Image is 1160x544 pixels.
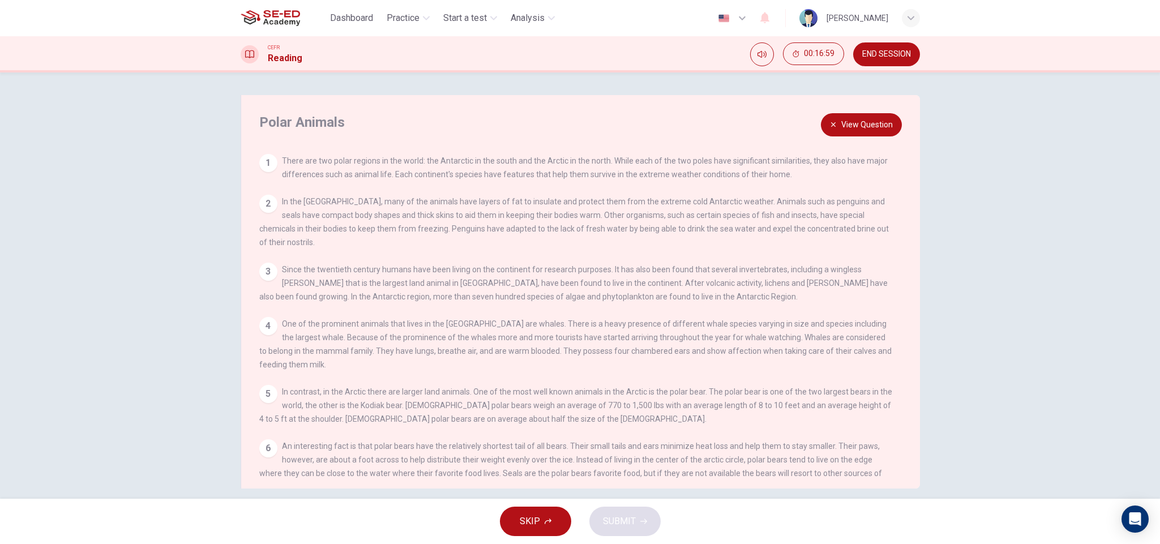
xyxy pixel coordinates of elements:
button: Analysis [506,8,559,28]
span: END SESSION [862,50,911,59]
h1: Reading [268,52,302,65]
span: An interesting fact is that polar bears have the relatively shortest tail of all bears. Their sma... [259,442,882,505]
div: 5 [259,385,277,403]
h4: Polar Animals [259,113,890,131]
div: 4 [259,317,277,335]
span: Start a test [443,11,487,25]
button: Practice [382,8,434,28]
span: Analysis [511,11,545,25]
button: SKIP [500,507,571,536]
span: One of the prominent animals that lives in the [GEOGRAPHIC_DATA] are whales. There is a heavy pre... [259,319,892,369]
span: CEFR [268,44,280,52]
img: SE-ED Academy logo [241,7,300,29]
button: 00:16:59 [783,42,844,65]
div: 3 [259,263,277,281]
span: Since the twentieth century humans have been living on the continent for research purposes. It ha... [259,265,888,301]
img: en [717,14,731,23]
span: In the [GEOGRAPHIC_DATA], many of the animals have layers of fat to insulate and protect them fro... [259,197,889,247]
div: [PERSON_NAME] [827,11,888,25]
button: Start a test [439,8,502,28]
span: Practice [387,11,420,25]
button: Dashboard [326,8,378,28]
img: Profile picture [799,9,817,27]
a: SE-ED Academy logo [241,7,326,29]
div: Mute [750,42,774,66]
button: END SESSION [853,42,920,66]
div: Hide [783,42,844,66]
span: In contrast, in the Arctic there are larger land animals. One of the most well known animals in t... [259,387,892,423]
div: 2 [259,195,277,213]
div: 6 [259,439,277,457]
span: Dashboard [330,11,373,25]
div: 1 [259,154,277,172]
div: Open Intercom Messenger [1122,506,1149,533]
span: There are two polar regions in the world: the Antarctic in the south and the Arctic in the north.... [282,156,888,179]
button: View Question [821,113,902,136]
span: SKIP [520,513,540,529]
span: 00:16:59 [804,49,834,58]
